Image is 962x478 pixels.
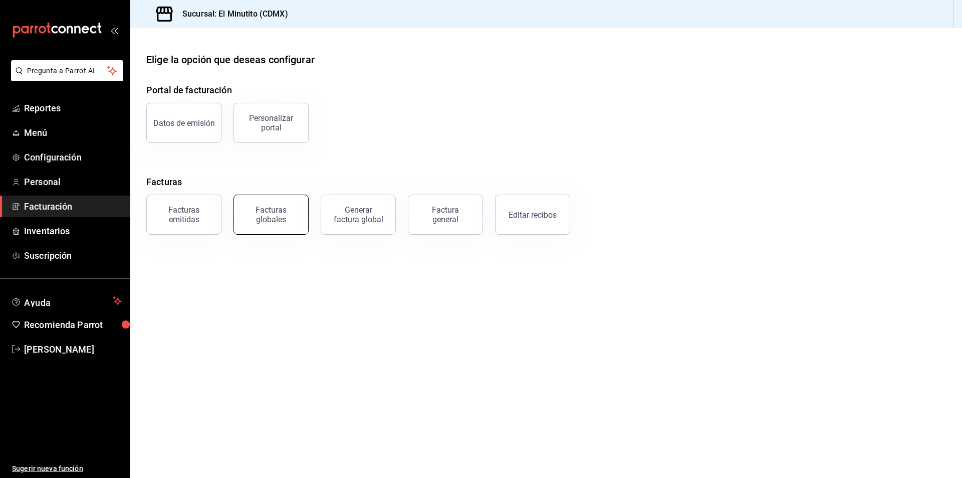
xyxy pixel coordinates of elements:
button: Datos de emisión [146,103,221,143]
button: Editar recibos [495,195,570,235]
span: Personal [24,175,122,189]
div: Editar recibos [509,210,557,220]
span: Facturación [24,200,122,213]
span: Suscripción [24,249,122,262]
span: Menú [24,126,122,139]
h4: Facturas [146,175,946,189]
span: Ayuda [24,295,109,307]
span: Pregunta a Parrot AI [27,66,108,76]
div: Elige la opción que deseas configurar [146,52,315,67]
button: Personalizar portal [233,103,309,143]
span: Configuración [24,150,122,164]
span: Recomienda Parrot [24,318,122,332]
div: Facturas globales [240,205,302,224]
h4: Portal de facturación [146,83,946,97]
button: Factura general [408,195,483,235]
span: Sugerir nueva función [12,463,122,474]
button: Facturas globales [233,195,309,235]
button: Pregunta a Parrot AI [11,60,123,81]
span: Inventarios [24,224,122,238]
div: Factura general [420,205,470,224]
span: [PERSON_NAME] [24,343,122,356]
div: Facturas emitidas [153,205,215,224]
button: Generar factura global [321,195,396,235]
div: Datos de emisión [153,118,215,128]
span: Reportes [24,101,122,115]
button: Facturas emitidas [146,195,221,235]
div: Personalizar portal [240,113,302,132]
button: open_drawer_menu [110,26,118,34]
a: Pregunta a Parrot AI [7,73,123,83]
h3: Sucursal: El Minutito (CDMX) [174,8,288,20]
div: Generar factura global [333,205,383,224]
